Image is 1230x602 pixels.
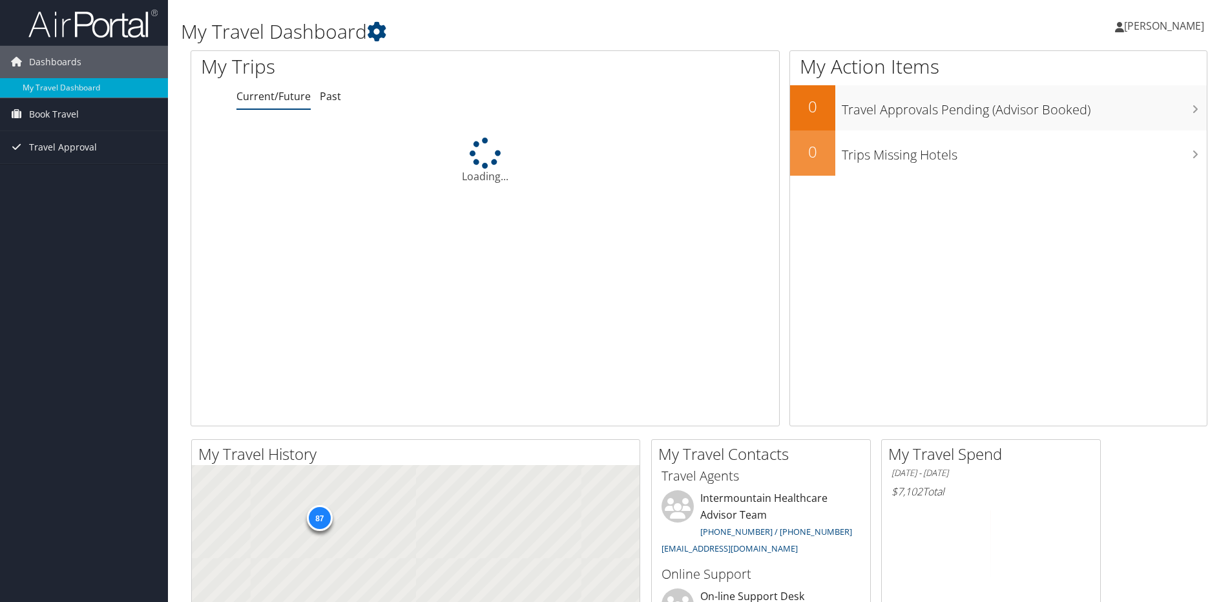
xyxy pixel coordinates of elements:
a: Current/Future [236,89,311,103]
a: 0Trips Missing Hotels [790,130,1207,176]
h3: Online Support [662,565,860,583]
h2: My Travel History [198,443,640,465]
a: [PERSON_NAME] [1115,6,1217,45]
span: Travel Approval [29,131,97,163]
h1: My Action Items [790,53,1207,80]
h3: Travel Agents [662,467,860,485]
h1: My Travel Dashboard [181,18,871,45]
h1: My Trips [201,53,525,80]
a: 0Travel Approvals Pending (Advisor Booked) [790,85,1207,130]
a: [PHONE_NUMBER] / [PHONE_NUMBER] [700,526,852,537]
span: [PERSON_NAME] [1124,19,1204,33]
div: 87 [306,505,332,531]
h2: 0 [790,96,835,118]
span: Book Travel [29,98,79,130]
div: Loading... [191,138,779,184]
h6: Total [891,484,1090,499]
h6: [DATE] - [DATE] [891,467,1090,479]
span: Dashboards [29,46,81,78]
h3: Trips Missing Hotels [842,140,1207,164]
h3: Travel Approvals Pending (Advisor Booked) [842,94,1207,119]
a: Past [320,89,341,103]
span: $7,102 [891,484,922,499]
h2: My Travel Contacts [658,443,870,465]
img: airportal-logo.png [28,8,158,39]
h2: My Travel Spend [888,443,1100,465]
li: Intermountain Healthcare Advisor Team [655,490,867,559]
h2: 0 [790,141,835,163]
a: [EMAIL_ADDRESS][DOMAIN_NAME] [662,543,798,554]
